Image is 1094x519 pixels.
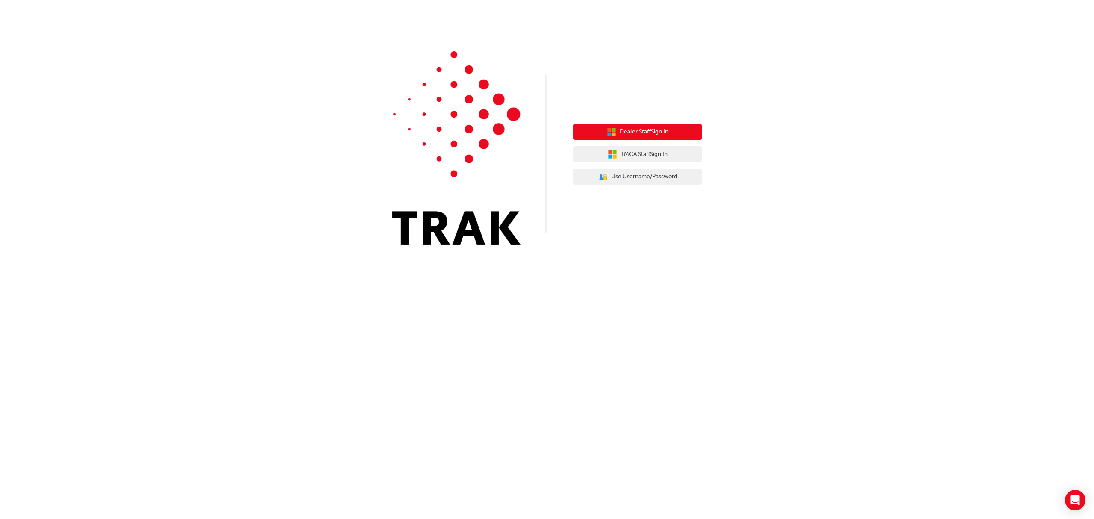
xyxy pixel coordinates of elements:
[573,146,702,162] button: TMCA StaffSign In
[1065,490,1085,510] div: Open Intercom Messenger
[573,169,702,185] button: Use Username/Password
[573,124,702,140] button: Dealer StaffSign In
[620,127,668,137] span: Dealer Staff Sign In
[621,150,668,159] span: TMCA Staff Sign In
[611,172,677,182] span: Use Username/Password
[392,51,521,245] img: Trak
